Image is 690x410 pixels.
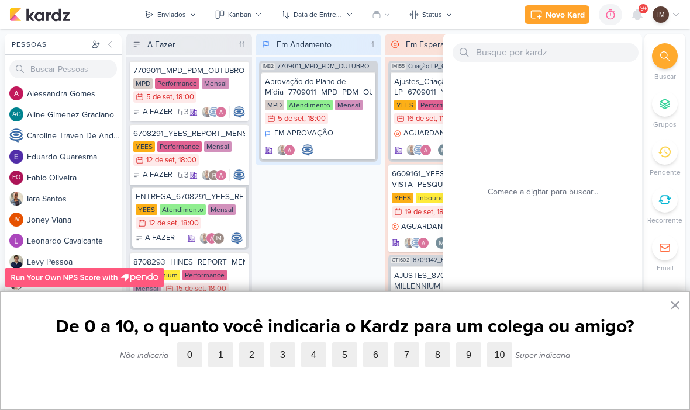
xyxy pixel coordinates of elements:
[438,144,450,156] div: Responsável: Mariana Amorim
[184,108,189,116] span: 3
[413,144,425,156] img: Caroline Traven De Andrade
[425,342,450,367] label: 8
[136,204,157,215] div: YEES
[136,232,175,244] div: A FAZER
[654,71,676,82] p: Buscar
[405,209,433,216] div: 19 de set
[239,342,264,367] label: 2
[394,342,419,367] label: 7
[644,43,685,82] li: Ctrl + F
[146,93,172,101] div: 5 de set
[394,128,456,140] div: AGUARDANDO
[413,257,505,263] span: 8709142_HINES_VN MILLENNIUM_CRIAÇÃO_LP
[9,234,23,248] img: Leonardo Cavalcante
[9,86,23,100] img: Alessandra Gomes
[133,141,155,152] div: YEES
[416,193,447,203] div: Inbound
[438,144,450,156] img: Mariana Amorim
[199,232,227,244] div: Colaboradores: Iara Santos, Alessandra Gomes, Isabella Machado Guimarães
[9,255,23,269] img: Levy Pessoa
[9,128,23,143] img: Caroline Traven De Andrade
[143,106,172,118] p: A FAZER
[201,106,213,118] img: Iara Santos
[270,342,295,367] label: 3
[202,78,229,89] div: Mensal
[205,285,226,293] div: , 18:00
[9,39,89,50] div: Pessoas
[149,220,177,227] div: 12 de set
[650,167,681,178] p: Pendente
[176,285,205,293] div: 15 de set
[392,221,454,233] div: AGUARDANDO
[201,169,213,181] img: Iara Santos
[453,43,639,62] input: Busque por kardz
[133,257,245,267] div: 8708293_HINES_REPORT_MENSAL_AGOSTO
[9,8,70,22] img: kardz.app
[27,151,122,163] div: E d u a r d o Q u a r e s m a
[394,77,501,98] div: Ajustes_Criação LP_6709011_YEES_LP MEETING_PARQUE BUENA VISTA_fase 01
[433,209,455,216] div: , 18:00
[233,106,245,118] img: Caroline Traven De Andrade
[177,220,199,227] div: , 18:00
[199,232,211,244] img: Iara Santos
[410,237,422,249] img: Caroline Traven De Andrade
[208,342,233,367] label: 1
[133,65,245,76] div: 7709011_MPD_PDM_OUTUBRO
[27,235,122,247] div: L e o n a r d o C a v a l c a n t e
[265,100,284,110] div: MPD
[9,150,23,164] img: Eduardo Quaresma
[184,171,189,179] span: 3
[302,144,313,156] img: Caroline Traven De Andrade
[13,217,20,223] p: JV
[133,128,245,139] div: 6708291_YEES_REPORT_MENSAL_AGOSTO
[436,237,447,249] img: Mariana Amorim
[27,130,122,142] div: C a r o l i n e T r a v e n D e A n d r a d e
[391,63,406,70] span: IM155
[9,192,23,206] img: Iara Santos
[392,193,413,203] div: YEES
[208,169,220,181] img: Rafael Dornelles
[133,106,172,118] div: A FAZER
[488,186,598,198] span: Comece a digitar para buscar...
[133,169,172,181] div: A FAZER
[206,232,218,244] img: Alessandra Gomes
[278,115,304,123] div: 5 de set
[392,169,503,190] div: 6609161_YEES_DISPARO_EMAIL_BUENA VISTA_PESQUISA
[653,119,677,130] p: Grupos
[408,63,505,70] span: Criação LP_6709011_YEES_LP MEETING_PARQUE BUENA VISTA
[9,60,117,78] input: Buscar Pessoas
[216,236,222,242] p: IM
[515,350,570,360] div: Super indicaria
[403,237,415,249] img: Iara Santos
[12,112,21,118] p: AG
[9,107,23,121] div: Aline Gimenez Graciano
[120,350,168,360] div: Não indicaria
[160,204,206,215] div: Atendimento
[284,144,295,156] img: Alessandra Gomes
[640,4,647,13] span: 9+
[136,192,243,202] div: ENTREGA_6708291_YEES_REPORT_MENSAL_AGOSTO
[201,106,230,118] div: Colaboradores: Iara Santos, Caroline Traven De Andrade, Alessandra Gomes
[277,39,332,51] div: Em Andamento
[287,100,333,110] div: Atendimento
[335,100,363,110] div: Mensal
[9,171,23,185] div: Fabio Oliveira
[487,342,512,367] label: 10
[27,256,122,268] div: L e v y P e s s o a
[145,232,175,244] p: A FAZER
[208,106,220,118] img: Caroline Traven De Andrade
[27,172,122,184] div: F a b i o O l i v e i r a
[233,169,245,181] div: Responsável: Caroline Traven De Andrade
[27,109,122,121] div: A l i n e G i m e n e z G r a c i a n o
[233,106,245,118] div: Responsável: Caroline Traven De Andrade
[657,263,674,273] p: Email
[274,128,333,140] p: EM APROVAÇÃO
[147,39,175,51] div: A Fazer
[363,342,388,367] label: 6
[213,232,225,244] div: Isabella Machado Guimarães
[201,169,230,181] div: Colaboradores: Iara Santos, Rafael Dornelles, Alessandra Gomes
[406,144,434,156] div: Colaboradores: Iara Santos, Caroline Traven De Andrade, Alessandra Gomes
[436,115,455,123] div: , 11:00
[208,204,236,215] div: Mensal
[146,157,175,164] div: 12 de set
